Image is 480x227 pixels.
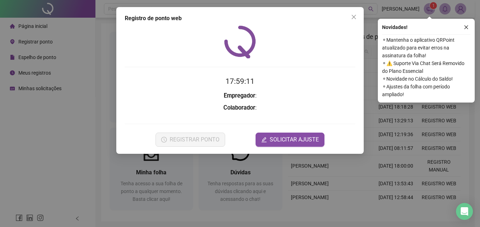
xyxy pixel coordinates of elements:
[224,25,256,58] img: QRPoint
[456,203,473,220] div: Open Intercom Messenger
[261,137,267,142] span: edit
[464,25,469,30] span: close
[224,92,255,99] strong: Empregador
[382,59,470,75] span: ⚬ ⚠️ Suporte Via Chat Será Removido do Plano Essencial
[351,14,357,20] span: close
[382,23,408,31] span: Novidades !
[256,133,324,147] button: editSOLICITAR AJUSTE
[156,133,225,147] button: REGISTRAR PONTO
[382,75,470,83] span: ⚬ Novidade no Cálculo do Saldo!
[226,77,254,86] time: 17:59:11
[382,83,470,98] span: ⚬ Ajustes da folha com período ampliado!
[125,103,355,112] h3: :
[125,14,355,23] div: Registro de ponto web
[348,11,359,23] button: Close
[125,91,355,100] h3: :
[382,36,470,59] span: ⚬ Mantenha o aplicativo QRPoint atualizado para evitar erros na assinatura da folha!
[223,104,255,111] strong: Colaborador
[270,135,319,144] span: SOLICITAR AJUSTE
